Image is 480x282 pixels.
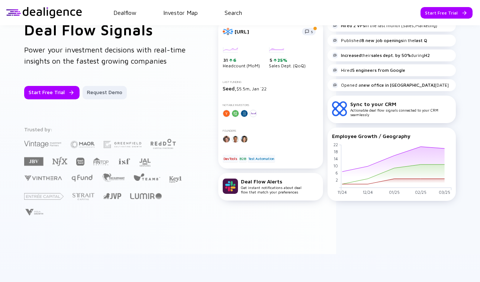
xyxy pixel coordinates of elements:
strong: H2 [424,52,430,58]
div: 31 [223,57,260,63]
strong: last Q [415,38,427,43]
div: 6 [232,57,236,63]
img: Key1 Capital [169,176,182,183]
img: JAL Ventures [139,158,151,167]
div: Get instant notifications about deal flow that match your preferences [241,178,302,194]
img: Entrée Capital [24,193,64,200]
div: in the last month (Sales,Marketing) [332,23,437,29]
a: Dealflow [113,9,136,16]
strong: Increased [341,52,361,58]
tspan: 22 [334,142,338,147]
strong: Hired 2 VPs [341,23,365,28]
div: 5 [270,57,306,63]
div: [URL] [235,28,297,35]
div: Opened a [DATE] [332,82,449,88]
div: Employee Growth / Geography [332,133,451,139]
div: Headcount (MoM) [223,47,260,69]
img: Israel Secondary Fund [118,158,130,164]
img: JBV Capital [24,157,44,166]
div: Sync to your CRM [350,101,451,107]
img: Vinthera [24,174,62,182]
div: Trusted by: [24,126,187,132]
a: Investor Map [163,9,198,16]
div: DevTools [223,155,238,162]
img: Red Dot Capital Partners [150,137,176,150]
tspan: 03/25 [439,190,451,195]
strong: sales dept. by 50% [371,52,411,58]
span: Power your investment decisions with real-time insights on the fastest growing companies [24,45,186,65]
button: Request Demo [83,86,127,99]
div: 25% [277,57,287,63]
img: FINTOP Capital [93,157,109,166]
span: Seed, [223,85,236,92]
div: Last Funding [223,80,319,84]
tspan: 10 [334,163,338,168]
strong: new office in [GEOGRAPHIC_DATA] [361,82,435,88]
img: Lumir Ventures [130,193,162,199]
button: Start Free Trial [421,7,473,19]
img: Q Fund [71,173,93,182]
div: Founders [223,129,319,132]
div: $5.5m, Jan `22 [223,85,319,92]
img: Team8 [133,173,160,181]
img: NFX [52,157,67,166]
div: Actionable deal flow signals connected to your CRM seamlessly [350,101,451,117]
strong: 8 new job openings [361,38,403,43]
tspan: 18 [334,149,338,154]
div: their during [332,52,430,58]
img: Greenfield Partners [104,141,141,148]
tspan: 11/24 [338,190,347,195]
img: Strait Capital [73,193,94,200]
strong: 5 engineers from Google [352,67,405,73]
a: Search [225,9,242,16]
tspan: 02/25 [415,190,426,195]
img: Maor Investments [70,138,95,151]
tspan: 12/24 [363,190,373,195]
tspan: 01/25 [389,190,400,195]
img: Viola Growth [24,209,44,216]
tspan: 14 [334,156,338,161]
tspan: 6 [335,170,338,175]
img: The Elephant [102,173,125,182]
div: Hired [332,67,405,73]
div: Published in the [332,38,427,44]
div: Notable Investors [223,103,319,107]
div: Deal Flow Alerts [241,178,302,185]
div: Sales Dept. (QoQ) [269,47,306,69]
div: Test Automation [248,155,275,162]
tspan: 2 [336,177,338,182]
img: Jerusalem Venture Partners [103,193,121,199]
img: Vintage Investment Partners [24,140,61,148]
button: Start Free Trial [24,86,80,99]
div: B2B [239,155,247,162]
